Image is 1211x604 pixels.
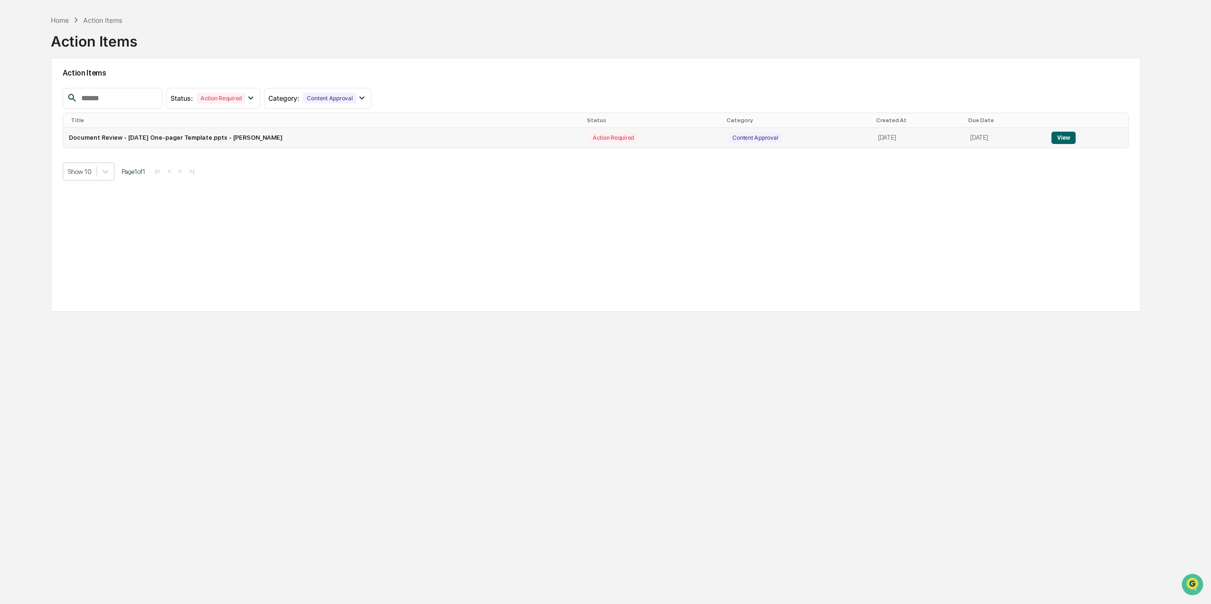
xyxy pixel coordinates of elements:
div: Start new chat [32,73,156,82]
div: 🖐️ [9,121,17,128]
td: [DATE] [872,128,965,148]
div: Category [727,117,869,124]
div: Content Approval [728,132,782,143]
td: [DATE] [965,128,1046,148]
a: Powered byPylon [67,161,115,168]
div: Action Required [197,93,246,104]
button: View [1051,132,1076,144]
div: 🔎 [9,139,17,146]
a: 🔎Data Lookup [6,134,64,151]
div: Action Items [83,16,122,24]
button: > [176,167,185,175]
div: Created At [876,117,961,124]
td: Document Review - [DATE] One-pager Template.pptx - [PERSON_NAME] [63,128,583,148]
div: Title [71,117,579,124]
a: 🗄️Attestations [65,116,122,133]
span: Pylon [95,161,115,168]
button: |< [152,167,163,175]
iframe: Open customer support [1181,573,1206,598]
button: Start new chat [161,76,173,87]
div: We're available if you need us! [32,82,120,90]
a: 🖐️Preclearance [6,116,65,133]
p: How can we help? [9,20,173,35]
div: Action Items [51,25,137,50]
span: Attestations [78,120,118,129]
div: Home [51,16,69,24]
a: View [1051,134,1076,141]
span: Category : [268,94,299,102]
button: < [165,167,174,175]
div: Status [587,117,719,124]
div: Action Required [589,132,638,143]
h2: Action Items [63,68,1129,77]
div: 🗄️ [69,121,76,128]
img: 1746055101610-c473b297-6a78-478c-a979-82029cc54cd1 [9,73,27,90]
span: Data Lookup [19,138,60,147]
div: Content Approval [303,93,356,104]
div: Due Date [968,117,1042,124]
button: >| [186,167,197,175]
span: Status : [170,94,193,102]
span: Page 1 of 1 [122,168,145,175]
span: Preclearance [19,120,61,129]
